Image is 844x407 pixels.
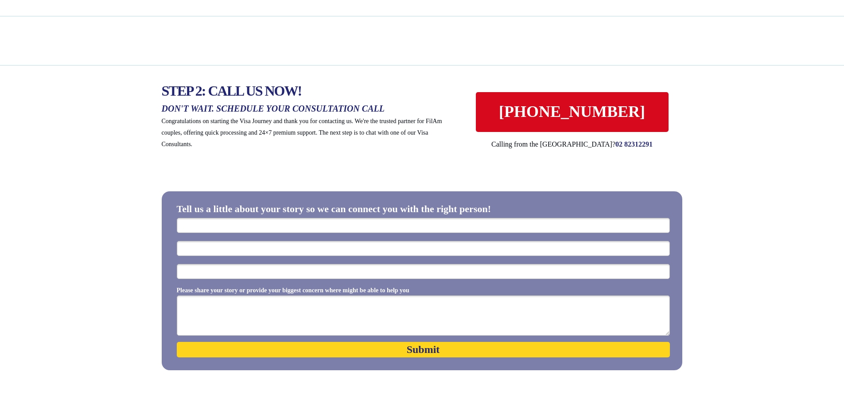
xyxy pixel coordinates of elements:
[177,203,491,214] span: Tell us a little about your story so we can connect you with the right person!
[162,104,385,113] span: DON'T WAIT. SCHEDULE YOUR CONSULTATION CALL
[177,287,409,294] span: Please share your story or provide your biggest concern where might be able to help you
[491,140,615,148] span: Calling from the [GEOGRAPHIC_DATA]?
[162,83,302,99] span: STEP 2: CALL US NOW!
[476,92,669,132] a: [PHONE_NUMBER]
[615,140,653,148] span: 02 82312291
[177,343,670,356] span: Submit
[162,118,442,147] span: Congratulations on starting the Visa Journey and thank you for contacting us. We're the trusted p...
[177,342,670,357] button: Submit
[476,102,669,121] span: [PHONE_NUMBER]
